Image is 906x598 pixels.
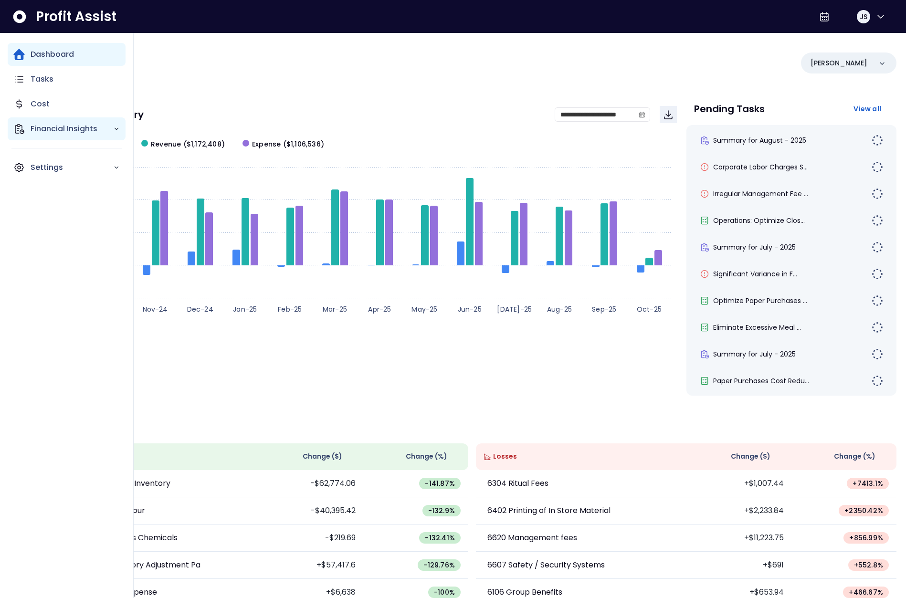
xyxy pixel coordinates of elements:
span: Change ( $ ) [731,451,770,462]
p: 6607 Safety / Security Systems [487,559,605,571]
p: Wins & Losses [48,422,896,432]
img: todo [872,375,883,387]
p: 6620 Management fees [487,532,577,544]
p: 6106 Group Benefits [487,587,562,598]
p: [PERSON_NAME] [811,58,867,68]
text: Nov-24 [143,304,168,314]
span: Irregular Management Fee ... [713,189,808,199]
span: -132.9 % [428,506,455,515]
button: Download [660,106,677,123]
text: Sep-25 [592,304,616,314]
p: Settings [31,162,113,173]
span: Significant Variance in F... [713,269,797,279]
span: Revenue ($1,172,408) [151,139,225,149]
img: todo [872,348,883,360]
svg: calendar [639,111,645,118]
span: View all [853,104,881,114]
img: todo [872,268,883,280]
span: + 2350.42 % [844,506,883,515]
text: Jun-25 [458,304,482,314]
img: todo [872,295,883,306]
text: May-25 [411,304,437,314]
span: Summary for July - 2025 [713,349,796,359]
td: +$2,233.84 [686,497,791,525]
span: Profit Assist [36,8,116,25]
button: View all [846,100,889,117]
span: Change (%) [406,451,447,462]
td: +$1,007.44 [686,470,791,497]
span: Change ( $ ) [303,451,342,462]
text: Oct-25 [637,304,662,314]
span: + 552.8 % [854,560,883,570]
span: + 856.99 % [849,533,883,543]
p: Tasks [31,73,53,85]
text: Feb-25 [278,304,302,314]
span: -141.87 % [425,479,455,488]
span: Operations: Optimize Clos... [713,216,805,225]
td: +$57,417.6 [258,552,363,579]
p: Cost [31,98,50,110]
td: +$11,223.75 [686,525,791,552]
span: Corporate Labor Charges S... [713,162,808,172]
span: Losses [493,451,517,462]
td: +$691 [686,552,791,579]
text: Mar-25 [323,304,347,314]
span: Paper Purchases Cost Redu... [713,376,809,386]
img: todo [872,215,883,226]
span: Optimize Paper Purchases ... [713,296,807,305]
span: -100 % [434,588,455,597]
span: Summary for August - 2025 [713,136,806,145]
td: -$40,395.42 [258,497,363,525]
img: todo [872,135,883,146]
p: Pending Tasks [694,104,765,114]
td: -$62,774.06 [258,470,363,497]
img: todo [872,161,883,173]
img: todo [872,241,883,253]
text: [DATE]-25 [497,304,532,314]
text: Aug-25 [547,304,572,314]
img: todo [872,322,883,333]
td: -$219.69 [258,525,363,552]
span: JS [860,12,867,21]
p: Financial Insights [31,123,113,135]
p: Dashboard [31,49,74,60]
p: 6402 Printing of In Store Material [487,505,611,516]
span: Change (%) [834,451,875,462]
span: Summary for July - 2025 [713,242,796,252]
text: Jan-25 [233,304,257,314]
span: + 466.67 % [849,588,883,597]
span: Expense ($1,106,536) [252,139,324,149]
span: Eliminate Excessive Meal ... [713,323,801,332]
text: Apr-25 [368,304,391,314]
span: -132.41 % [425,533,455,543]
p: 6304 Ritual Fees [487,478,548,489]
text: Dec-24 [187,304,213,314]
span: + 7413.1 % [853,479,883,488]
img: todo [872,188,883,199]
span: -129.76 % [423,560,455,570]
